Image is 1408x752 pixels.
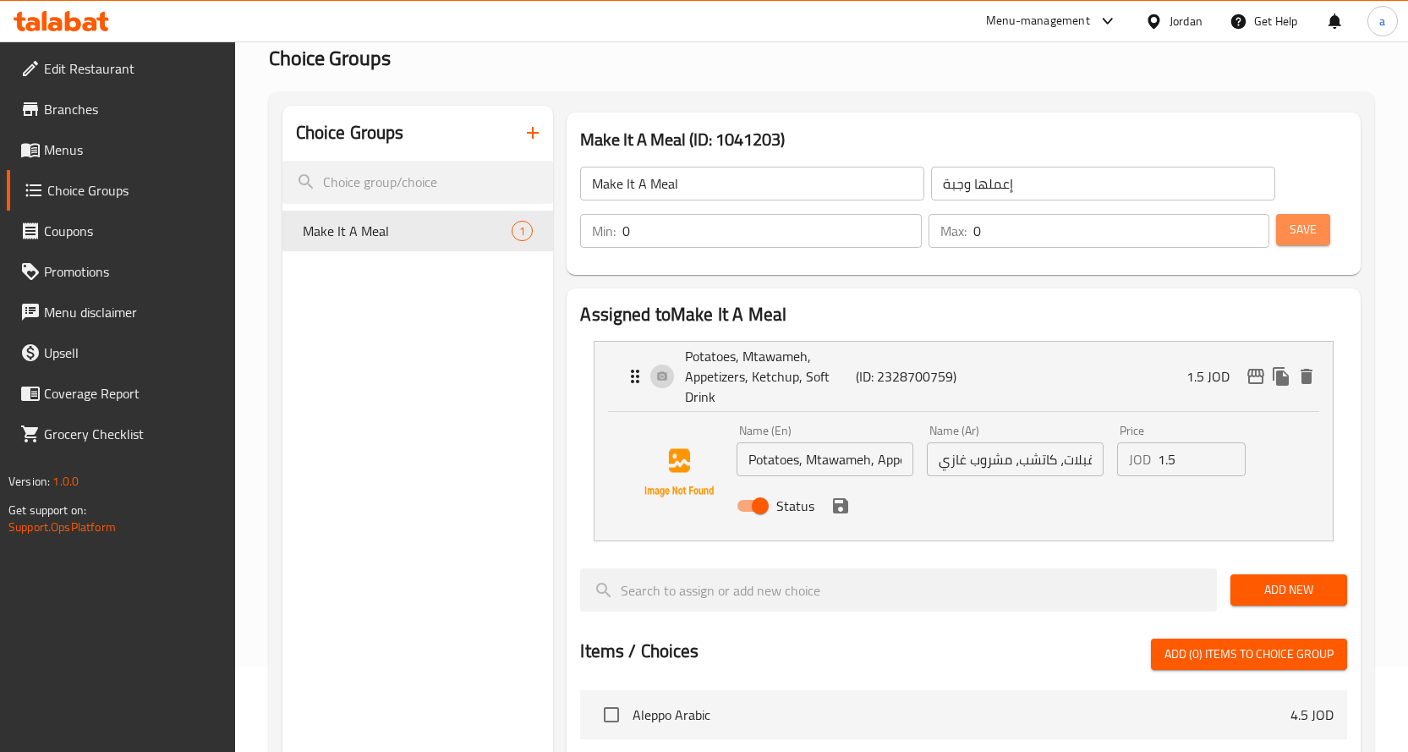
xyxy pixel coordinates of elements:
[269,39,391,77] span: Choice Groups
[828,493,853,519] button: save
[580,568,1217,612] input: search
[986,11,1090,31] div: Menu-management
[8,499,86,521] span: Get support on:
[296,120,404,145] h2: Choice Groups
[7,48,235,89] a: Edit Restaurant
[8,470,50,492] span: Version:
[1290,705,1334,725] p: 4.5 JOD
[282,161,554,204] input: search
[633,705,1290,725] span: Aleppo Arabic
[1276,214,1330,245] button: Save
[940,221,967,241] p: Max:
[44,140,222,160] span: Menus
[580,334,1347,548] li: ExpandPotatoes, Mtawameh, Appetizers, Ketchup, Soft DrinkName (En)Name (Ar)PriceJODStatussave
[1186,366,1243,387] p: 1.5 JOD
[1230,574,1347,606] button: Add New
[47,180,222,200] span: Choice Groups
[1158,442,1246,476] input: Please enter price
[44,343,222,363] span: Upsell
[580,126,1347,153] h3: Make It A Meal (ID: 1041203)
[594,697,629,733] span: Select choice
[7,251,235,292] a: Promotions
[1379,12,1385,30] span: a
[737,442,913,476] input: Enter name En
[7,89,235,129] a: Branches
[1151,639,1347,670] button: Add (0) items to choice group
[592,221,616,241] p: Min:
[594,342,1333,411] div: Expand
[1268,364,1294,389] button: duplicate
[927,442,1104,476] input: Enter name Ar
[580,639,699,664] h2: Items / Choices
[512,221,533,241] div: Choices
[1164,644,1334,665] span: Add (0) items to choice group
[580,302,1347,327] h2: Assigned to Make It A Meal
[8,516,116,538] a: Support.OpsPlatform
[44,383,222,403] span: Coverage Report
[7,332,235,373] a: Upsell
[303,221,512,241] span: Make It A Meal
[52,470,79,492] span: 1.0.0
[44,99,222,119] span: Branches
[44,58,222,79] span: Edit Restaurant
[7,292,235,332] a: Menu disclaimer
[685,346,856,407] p: Potatoes, Mtawameh, Appetizers, Ketchup, Soft Drink
[282,211,554,251] div: Make It A Meal1
[1290,219,1317,240] span: Save
[44,302,222,322] span: Menu disclaimer
[7,170,235,211] a: Choice Groups
[7,373,235,414] a: Coverage Report
[776,496,814,516] span: Status
[856,366,970,387] p: (ID: 2328700759)
[1243,364,1268,389] button: edit
[44,221,222,241] span: Coupons
[44,424,222,444] span: Grocery Checklist
[7,129,235,170] a: Menus
[1294,364,1319,389] button: delete
[44,261,222,282] span: Promotions
[625,419,733,527] img: Potatoes, Mtawameh, Appetizers, Ketchup, Soft Drink
[1129,449,1151,469] p: JOD
[7,211,235,251] a: Coupons
[512,223,532,239] span: 1
[7,414,235,454] a: Grocery Checklist
[1170,12,1203,30] div: Jordan
[1244,579,1334,601] span: Add New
